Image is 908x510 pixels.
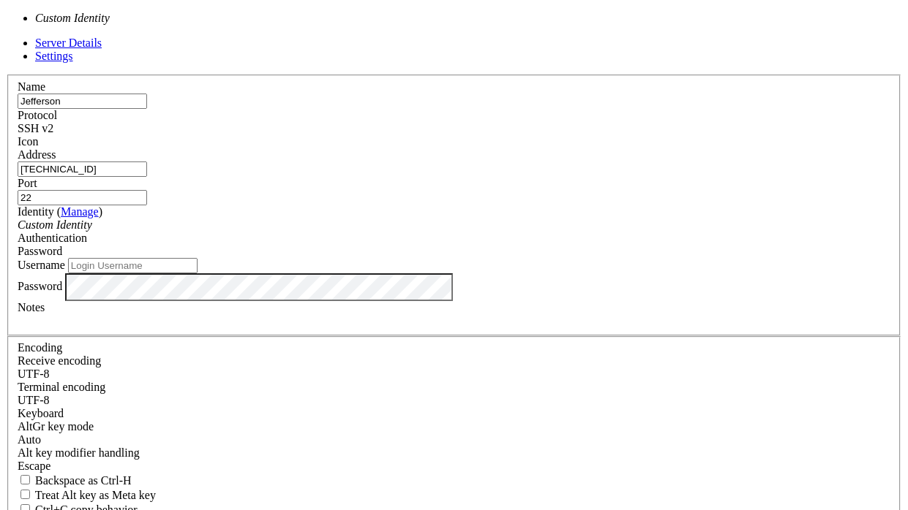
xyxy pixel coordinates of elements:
label: Authentication [18,232,87,244]
div: SSH v2 [18,122,890,135]
label: Icon [18,135,38,148]
label: Protocol [18,109,57,121]
span: SSH v2 [18,122,53,134]
label: Password [18,280,62,292]
label: Set the expected encoding for data received from the host. If the encodings do not match, visual ... [18,420,94,433]
input: Login Username [68,258,198,273]
i: Custom Identity [18,218,92,231]
div: Auto [18,433,890,446]
label: Username [18,259,65,271]
span: UTF-8 [18,368,50,380]
label: Port [18,177,37,189]
div: UTF-8 [18,394,890,407]
div: Password [18,245,890,258]
label: Encoding [18,341,62,354]
input: Host Name or IP [18,161,147,177]
span: UTF-8 [18,394,50,406]
label: Address [18,148,56,161]
input: Server Name [18,94,147,109]
span: Escape [18,460,50,472]
label: Controls how the Alt key is handled. Escape: Send an ESC prefix. 8-Bit: Add 128 to the typed char... [18,446,140,459]
span: Password [18,245,62,257]
div: Custom Identity [18,218,890,232]
label: Whether the Alt key acts as a Meta key or as a distinct Alt key. [18,489,156,501]
label: Keyboard [18,407,64,419]
span: Auto [18,433,41,446]
span: Treat Alt key as Meta key [35,489,156,501]
a: Server Details [35,37,102,49]
span: Backspace as Ctrl-H [35,474,132,487]
label: The default terminal encoding. ISO-2022 enables character map translations (like graphics maps). ... [18,381,105,393]
input: Treat Alt key as Meta key [20,490,30,499]
i: Custom Identity [35,12,110,24]
div: Escape [18,460,890,473]
label: If true, the backspace should send BS ('\x08', aka ^H). Otherwise the backspace key should send '... [18,474,132,487]
label: Notes [18,301,45,313]
a: Settings [35,50,73,62]
label: Name [18,80,45,93]
a: Manage [61,205,99,218]
label: Identity [18,205,102,218]
div: UTF-8 [18,368,890,381]
input: Backspace as Ctrl-H [20,475,30,484]
input: Port Number [18,190,147,205]
span: ( ) [57,205,102,218]
label: Set the expected encoding for data received from the host. If the encodings do not match, visual ... [18,354,101,367]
